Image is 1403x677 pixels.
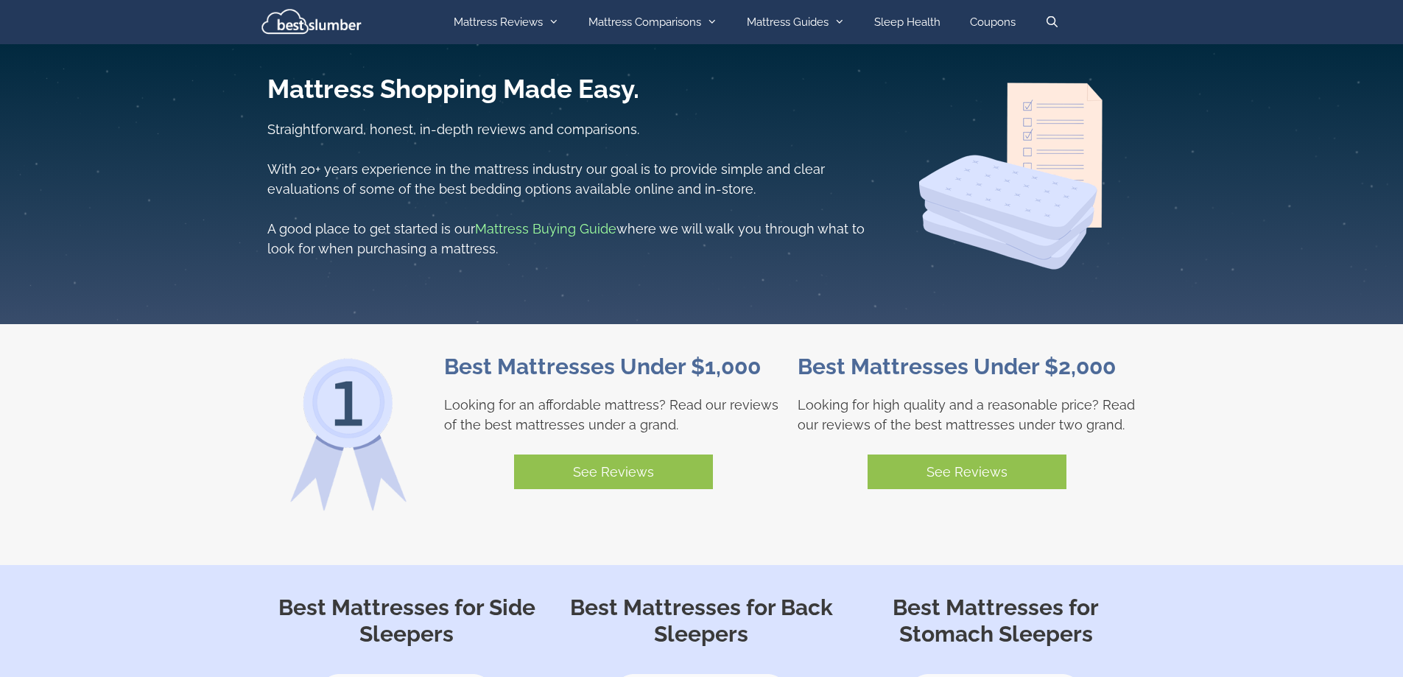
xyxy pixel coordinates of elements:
a: Best Mattresses for Side Sleepers [278,594,535,647]
p: A good place to get started is our where we will walk you through what to look for when purchasin... [267,219,871,259]
p: With 20+ years experience in the mattress industry our goal is to provide simple and clear evalua... [267,159,871,199]
a: See Reviews [514,455,713,489]
a: Best Mattresses Under $1,000 [444,354,761,379]
a: Mattress Buying Guide [475,221,616,236]
a: Best Mattresses for Stomach Sleepers [893,594,1099,647]
a: Best Mattresses Under $2,000 [798,354,1116,379]
a: Best Mattresses for Back Sleepers [570,594,833,647]
img: Buying a Mattress [910,74,1111,275]
a: See Reviews [868,455,1066,489]
p: Looking for high quality and a reasonable price? Read our reviews of the best mattresses under tw... [798,395,1136,435]
p: Straightforward, honest, in-depth reviews and comparisons. [267,119,871,139]
h1: Mattress Shopping Made Easy. [267,74,871,105]
p: Looking for an affordable mattress? Read our reviews of the best mattresses under a grand. [444,395,783,435]
img: Award [267,354,429,516]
